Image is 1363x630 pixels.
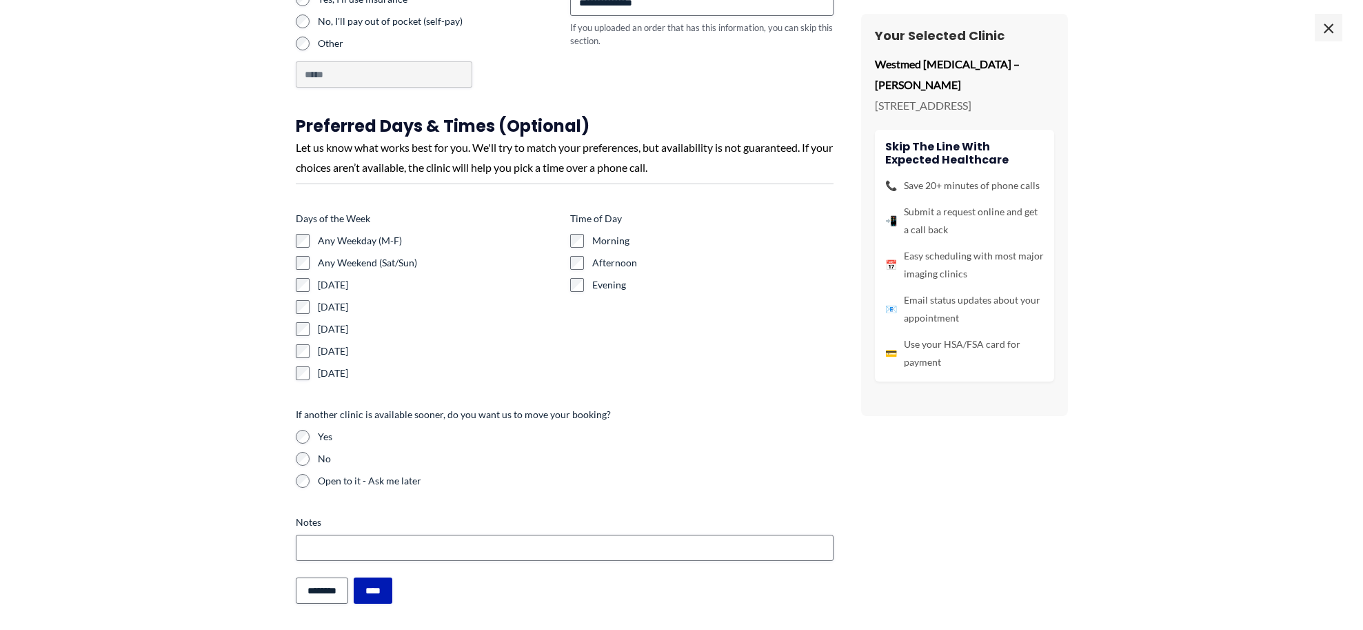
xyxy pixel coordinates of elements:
[885,256,897,274] span: 📅
[885,344,897,362] span: 💳
[318,278,559,292] label: [DATE]
[318,452,834,466] label: No
[296,212,370,226] legend: Days of the Week
[318,14,559,28] label: No, I'll pay out of pocket (self-pay)
[875,28,1054,43] h3: Your Selected Clinic
[318,366,559,380] label: [DATE]
[885,300,897,318] span: 📧
[885,212,897,230] span: 📲
[1315,14,1342,41] span: ×
[318,474,834,488] label: Open to it - Ask me later
[885,291,1044,327] li: Email status updates about your appointment
[296,408,611,422] legend: If another clinic is available sooner, do you want us to move your booking?
[885,335,1044,371] li: Use your HSA/FSA card for payment
[318,344,559,358] label: [DATE]
[885,247,1044,283] li: Easy scheduling with most major imaging clinics
[296,137,834,178] div: Let us know what works best for you. We'll try to match your preferences, but availability is not...
[318,300,559,314] label: [DATE]
[570,212,622,226] legend: Time of Day
[318,256,559,270] label: Any Weekend (Sat/Sun)
[875,54,1054,95] p: Westmed [MEDICAL_DATA] – [PERSON_NAME]
[318,234,559,248] label: Any Weekday (M-F)
[570,21,834,47] div: If you uploaded an order that has this information, you can skip this section.
[296,115,834,137] h3: Preferred Days & Times (Optional)
[885,177,897,195] span: 📞
[318,37,559,50] label: Other
[885,140,1044,166] h4: Skip the line with Expected Healthcare
[885,177,1044,195] li: Save 20+ minutes of phone calls
[296,515,834,529] label: Notes
[592,234,834,248] label: Morning
[296,61,472,88] input: Other Choice, please specify
[592,256,834,270] label: Afternoon
[885,203,1044,239] li: Submit a request online and get a call back
[875,95,1054,116] p: [STREET_ADDRESS]
[318,322,559,336] label: [DATE]
[592,278,834,292] label: Evening
[318,430,834,444] label: Yes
